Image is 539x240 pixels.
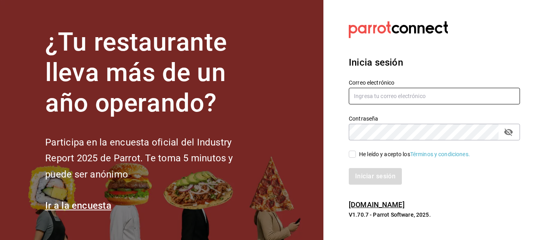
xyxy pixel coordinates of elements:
p: V1.70.7 - Parrot Software, 2025. [349,211,520,219]
input: Ingresa tu correo electrónico [349,88,520,104]
a: Ir a la encuesta [45,200,111,211]
a: [DOMAIN_NAME] [349,200,405,209]
h1: ¿Tu restaurante lleva más de un año operando? [45,27,259,118]
label: Contraseña [349,116,520,121]
h3: Inicia sesión [349,55,520,70]
div: He leído y acepto los [359,150,470,159]
label: Correo electrónico [349,80,520,85]
h2: Participa en la encuesta oficial del Industry Report 2025 de Parrot. Te toma 5 minutos y puede se... [45,134,259,183]
button: passwordField [502,125,515,139]
a: Términos y condiciones. [410,151,470,157]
